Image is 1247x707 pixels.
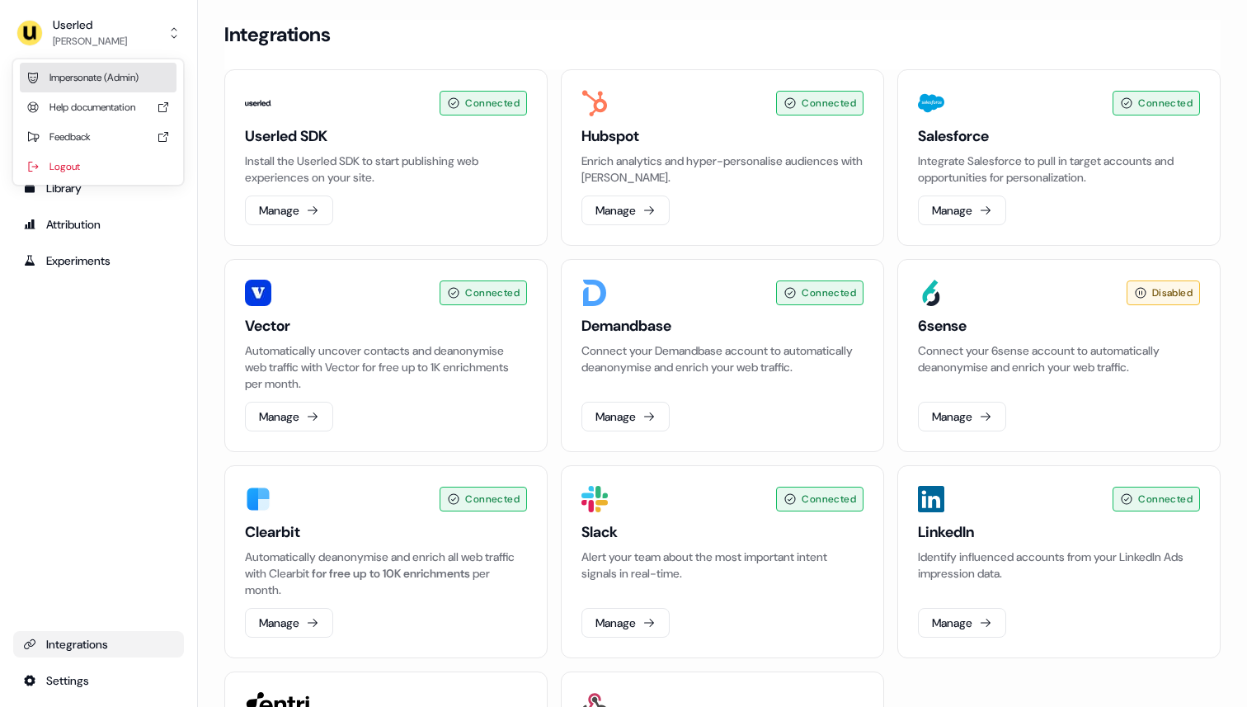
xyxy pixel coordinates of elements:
[53,33,127,49] div: [PERSON_NAME]
[20,63,176,92] div: Impersonate (Admin)
[20,122,176,152] div: Feedback
[13,13,184,53] button: Userled[PERSON_NAME]
[20,152,176,181] div: Logout
[13,59,183,185] div: Userled[PERSON_NAME]
[53,16,127,33] div: Userled
[20,92,176,122] div: Help documentation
